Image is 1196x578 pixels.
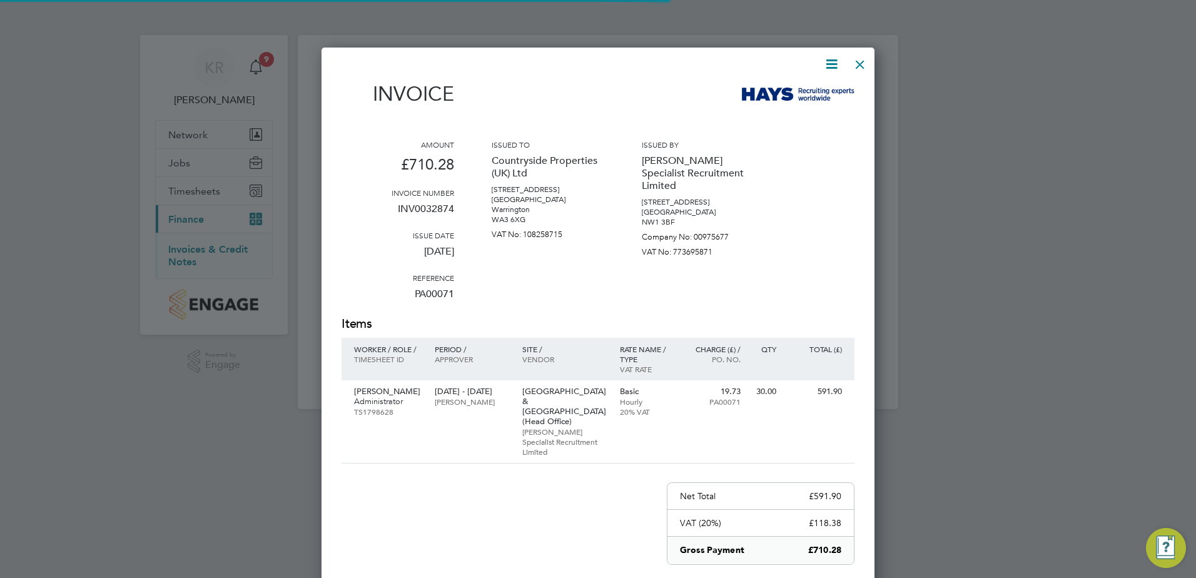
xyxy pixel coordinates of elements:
[620,344,674,364] p: Rate name / type
[753,387,776,397] p: 30.00
[522,354,607,364] p: Vendor
[809,517,841,529] p: £118.38
[492,205,604,215] p: Warrington
[342,315,854,333] h2: Items
[642,217,754,227] p: NW1 3BF
[642,227,754,242] p: Company No: 00975677
[522,427,607,457] p: [PERSON_NAME] Specialist Recruitment Limited
[435,354,509,364] p: Approver
[642,207,754,217] p: [GEOGRAPHIC_DATA]
[620,397,674,407] p: Hourly
[342,283,454,315] p: PA00071
[435,397,509,407] p: [PERSON_NAME]
[492,139,604,150] h3: Issued to
[342,273,454,283] h3: Reference
[686,354,741,364] p: Po. No.
[342,198,454,230] p: INV0032874
[492,215,604,225] p: WA3 6XG
[686,344,741,354] p: Charge (£) /
[522,387,607,427] p: [GEOGRAPHIC_DATA] & [GEOGRAPHIC_DATA] (Head Office)
[342,150,454,188] p: £710.28
[492,225,604,240] p: VAT No: 108258715
[620,387,674,397] p: Basic
[342,230,454,240] h3: Issue date
[789,387,842,397] p: 591.90
[354,407,422,417] p: TS1798628
[354,397,422,407] p: Administrator
[620,364,674,374] p: VAT rate
[522,344,607,354] p: Site /
[680,517,721,529] p: VAT (20%)
[809,490,841,502] p: £591.90
[808,544,841,557] p: £710.28
[492,195,604,205] p: [GEOGRAPHIC_DATA]
[642,197,754,207] p: [STREET_ADDRESS]
[435,387,509,397] p: [DATE] - [DATE]
[742,88,854,101] img: hays-logo-remittance.png
[680,490,716,502] p: Net Total
[686,397,741,407] p: PA00071
[680,544,744,557] p: Gross Payment
[342,240,454,273] p: [DATE]
[1146,528,1186,568] button: Engage Resource Center
[620,407,674,417] p: 20% VAT
[342,188,454,198] h3: Invoice number
[642,242,754,257] p: VAT No: 773695871
[354,354,422,364] p: Timesheet ID
[354,344,422,354] p: Worker / Role /
[686,387,741,397] p: 19.73
[492,185,604,195] p: [STREET_ADDRESS]
[642,150,754,197] p: [PERSON_NAME] Specialist Recruitment Limited
[492,150,604,185] p: Countryside Properties (UK) Ltd
[789,344,842,354] p: Total (£)
[753,344,776,354] p: QTY
[342,82,454,106] h1: Invoice
[354,387,422,397] p: [PERSON_NAME]
[435,344,509,354] p: Period /
[642,139,754,150] h3: Issued by
[342,139,454,150] h3: Amount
